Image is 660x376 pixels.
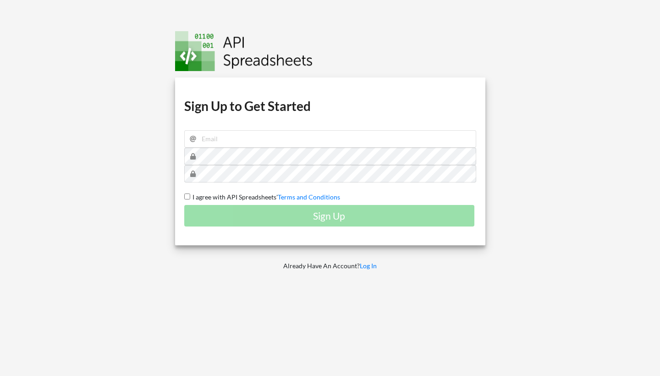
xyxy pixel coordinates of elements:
span: I agree with API Spreadsheets' [190,193,278,201]
a: Terms and Conditions [278,193,340,201]
h1: Sign Up to Get Started [184,98,476,114]
p: Already Have An Account? [169,261,492,271]
img: Logo.png [175,31,313,71]
a: Log In [360,262,377,270]
input: Email [184,130,476,148]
